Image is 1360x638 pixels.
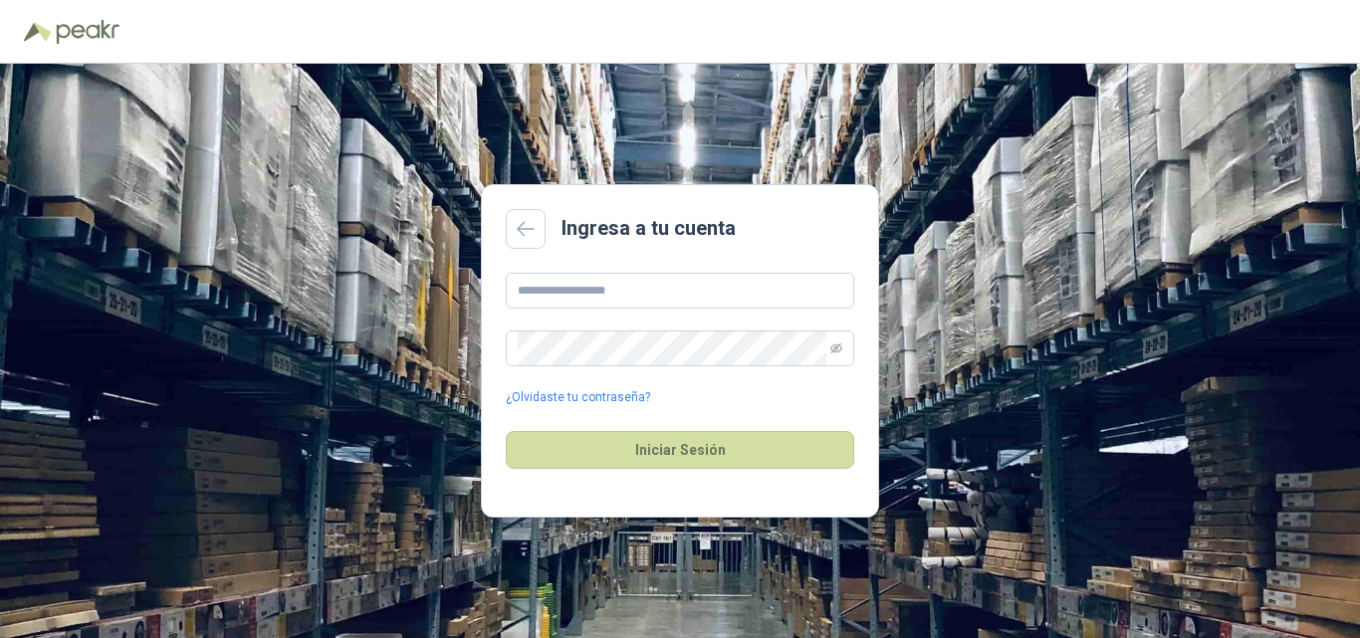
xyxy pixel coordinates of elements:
h2: Ingresa a tu cuenta [562,213,736,244]
a: ¿Olvidaste tu contraseña? [506,388,650,407]
span: eye-invisible [830,342,842,354]
img: Logo [24,22,52,42]
button: Iniciar Sesión [506,431,854,469]
img: Peakr [56,20,119,44]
